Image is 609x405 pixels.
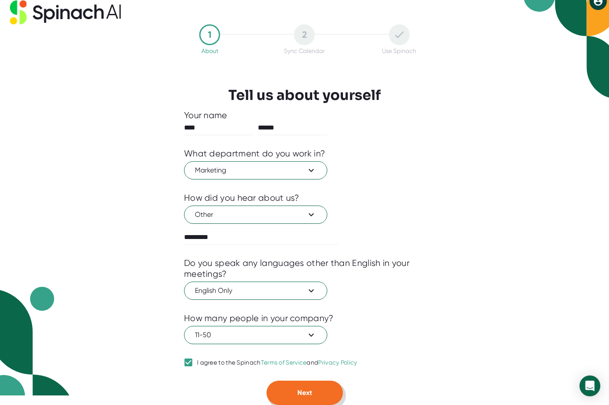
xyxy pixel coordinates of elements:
[184,161,327,179] button: Marketing
[197,359,357,367] div: I agree to the Spinach and
[195,165,316,176] span: Marketing
[297,388,312,397] span: Next
[318,359,357,366] a: Privacy Policy
[184,110,425,121] div: Your name
[201,47,218,54] div: About
[261,359,307,366] a: Terms of Service
[195,330,316,340] span: 11-50
[184,258,425,279] div: Do you speak any languages other than English in your meetings?
[184,193,300,203] div: How did you hear about us?
[294,24,315,45] div: 2
[184,326,327,344] button: 11-50
[195,285,316,296] span: English Only
[199,24,220,45] div: 1
[579,375,600,396] div: Open Intercom Messenger
[184,313,334,324] div: How many people in your company?
[267,381,343,405] button: Next
[382,47,416,54] div: Use Spinach
[184,206,327,224] button: Other
[284,47,325,54] div: Sync Calendar
[184,148,325,159] div: What department do you work in?
[195,209,316,220] span: Other
[184,282,327,300] button: English Only
[228,87,381,103] h3: Tell us about yourself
